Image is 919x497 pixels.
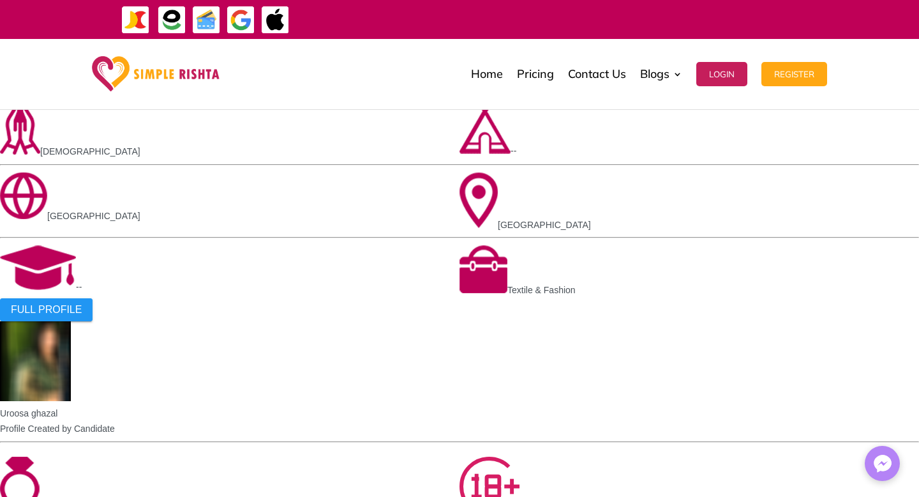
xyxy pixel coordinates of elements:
a: Pricing [517,42,554,106]
a: Home [471,42,503,106]
img: ApplePay-icon [261,6,290,34]
img: JazzCash-icon [121,6,150,34]
span: [GEOGRAPHIC_DATA] [498,220,591,230]
strong: ایزی پیسہ [541,8,569,30]
a: Contact Us [568,42,626,106]
span: [DEMOGRAPHIC_DATA] [40,146,140,157]
span: -- [511,146,516,156]
span: -- [76,282,82,292]
a: Register [761,42,827,106]
img: EasyPaisa-icon [158,6,186,34]
a: Blogs [640,42,682,106]
span: [GEOGRAPHIC_DATA] [47,211,140,221]
span: FULL PROFILE [11,304,82,316]
img: Credit Cards [192,6,221,34]
button: Register [761,62,827,86]
a: Login [696,42,747,106]
button: Login [696,62,747,86]
img: Messenger [870,451,895,477]
strong: جاز کیش [572,8,599,30]
span: Textile & Fashion [507,285,576,295]
div: ایپ میں پیمنٹ صرف گوگل پے اور ایپل پے کے ذریعے ممکن ہے۔ ، یا کریڈٹ کارڈ کے ذریعے ویب سائٹ پر ہوگی۔ [329,11,879,27]
img: GooglePay-icon [227,6,255,34]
